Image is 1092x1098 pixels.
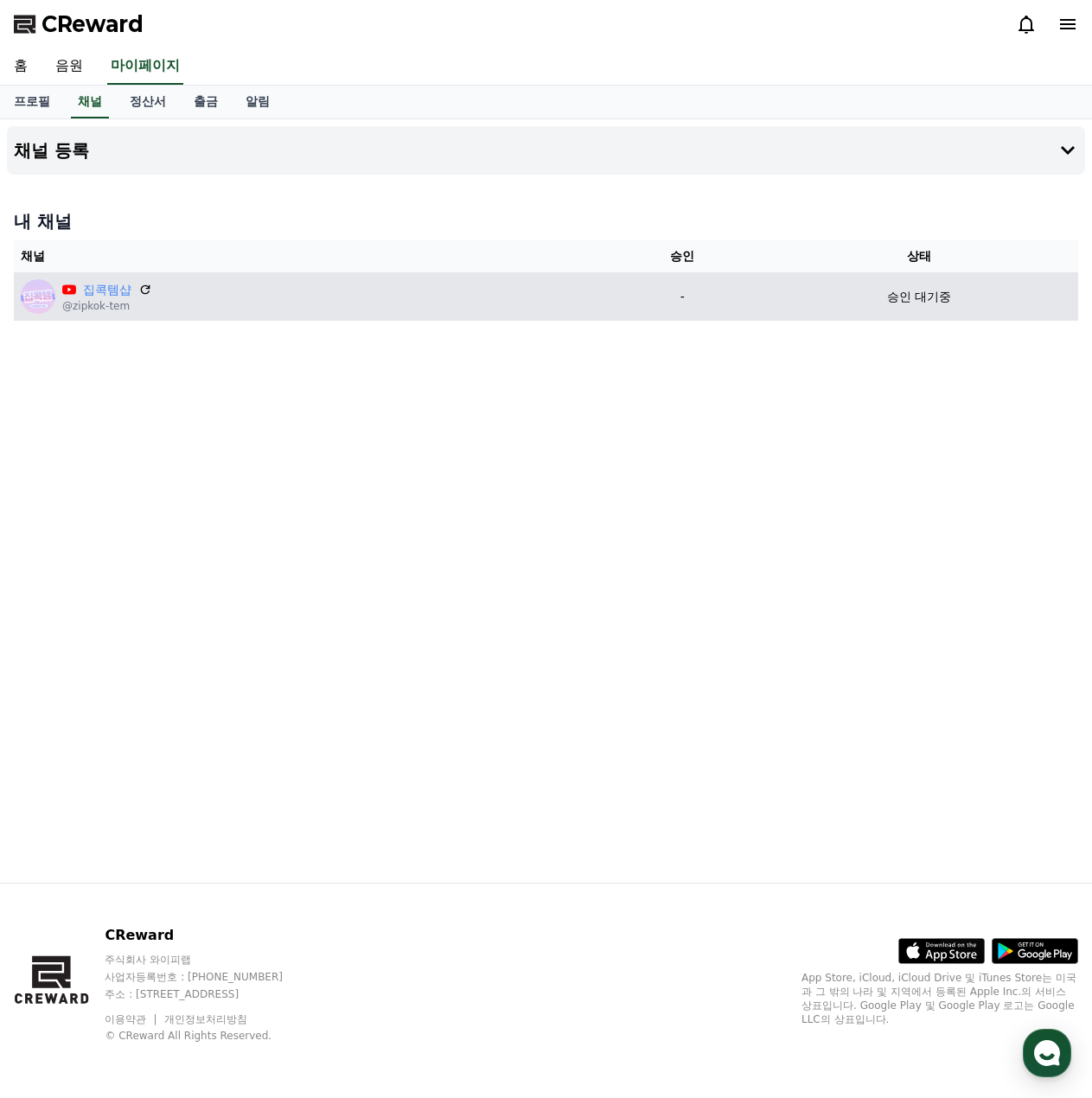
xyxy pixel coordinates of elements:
[105,987,316,1001] p: 주소 : [STREET_ADDRESS]
[605,240,760,272] th: 승인
[105,1029,316,1043] p: © CReward All Rights Reserved.
[158,575,179,589] span: 대화
[114,548,223,591] a: 대화
[801,971,1078,1026] p: App Store, iCloud, iCloud Drive 및 iTunes Store는 미국과 그 밖의 나라 및 지역에서 등록된 Apple Inc.의 서비스 상표입니다. Goo...
[5,548,114,591] a: 홈
[14,10,144,38] a: CReward
[83,281,131,299] a: 집콕템샵
[7,126,1085,175] button: 채널 등록
[105,970,316,984] p: 사업자등록번호 : [PHONE_NUMBER]
[21,279,55,314] img: 집콕템샵
[887,288,951,306] p: 승인 대기중
[180,86,232,118] a: 출금
[267,574,288,588] span: 설정
[105,1013,159,1025] a: 이용약관
[54,574,65,588] span: 홈
[14,240,605,272] th: 채널
[71,86,109,118] a: 채널
[164,1013,247,1025] a: 개인정보처리방침
[14,209,1078,233] h4: 내 채널
[107,48,183,85] a: 마이페이지
[42,48,97,85] a: 음원
[116,86,180,118] a: 정산서
[760,240,1078,272] th: 상태
[42,10,144,38] span: CReward
[105,953,316,967] p: 주식회사 와이피랩
[223,548,332,591] a: 설정
[232,86,284,118] a: 알림
[612,288,753,306] p: -
[14,141,89,160] h4: 채널 등록
[62,299,152,313] p: @zipkok-tem
[105,925,316,946] p: CReward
